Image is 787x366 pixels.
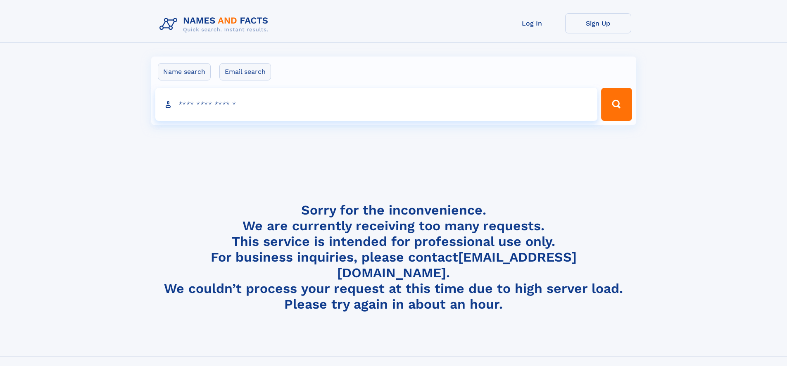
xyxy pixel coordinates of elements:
[155,88,598,121] input: search input
[565,13,631,33] a: Sign Up
[156,202,631,312] h4: Sorry for the inconvenience. We are currently receiving too many requests. This service is intend...
[499,13,565,33] a: Log In
[219,63,271,80] label: Email search
[337,249,577,281] a: [EMAIL_ADDRESS][DOMAIN_NAME]
[158,63,211,80] label: Name search
[601,88,632,121] button: Search Button
[156,13,275,35] img: Logo Names and Facts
